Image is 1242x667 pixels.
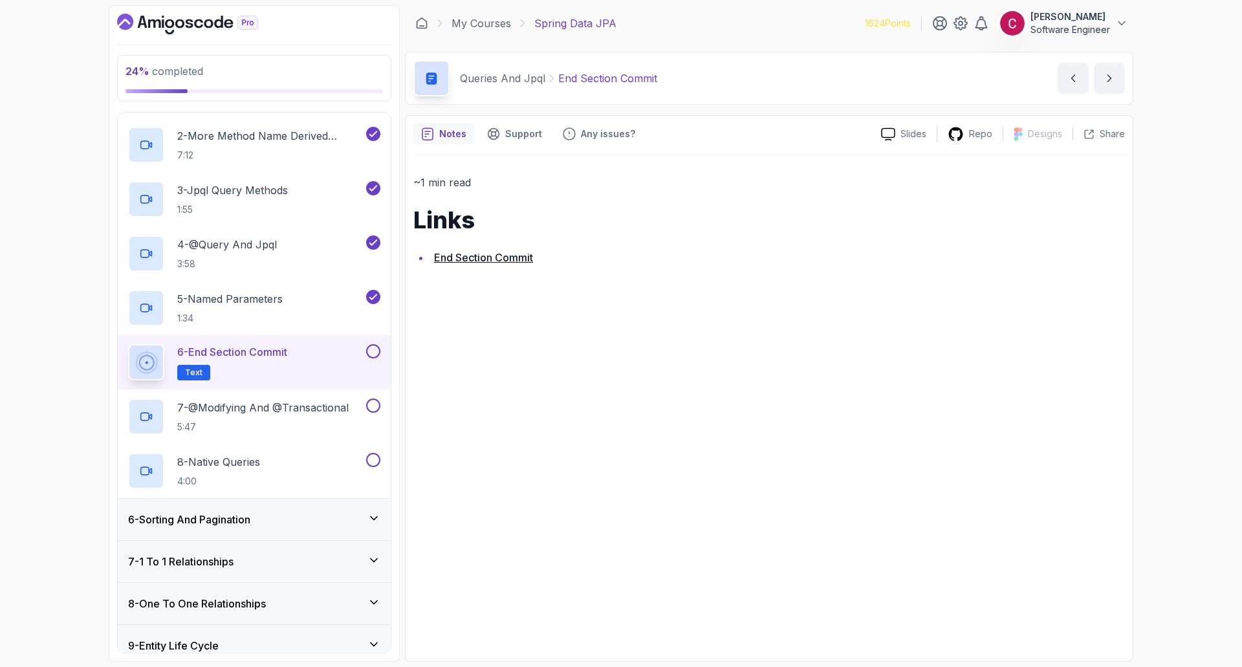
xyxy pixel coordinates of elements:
[177,475,260,488] p: 4:00
[413,207,1125,233] h1: Links
[128,127,380,163] button: 2-More Method Name Derived Queries7:12
[1000,11,1025,36] img: user profile image
[865,17,911,30] p: 1624 Points
[969,127,992,140] p: Repo
[555,124,643,144] button: Feedback button
[479,124,550,144] button: Support button
[1028,127,1062,140] p: Designs
[118,499,391,540] button: 6-Sorting And Pagination
[177,344,287,360] p: 6 - End Section Commit
[128,512,250,527] h3: 6 - Sorting And Pagination
[125,65,149,78] span: 24 %
[1058,63,1089,94] button: previous content
[581,127,635,140] p: Any issues?
[117,14,288,34] a: Dashboard
[177,291,283,307] p: 5 - Named Parameters
[460,71,545,86] p: Queries And Jpql
[900,127,926,140] p: Slides
[999,10,1128,36] button: user profile image[PERSON_NAME]Software Engineer
[177,237,277,252] p: 4 - @Query And Jpql
[177,312,283,325] p: 1:34
[505,127,542,140] p: Support
[128,453,380,489] button: 8-Native Queries4:00
[1094,63,1125,94] button: next content
[1100,127,1125,140] p: Share
[1030,23,1110,36] p: Software Engineer
[118,583,391,624] button: 8-One To One Relationships
[177,203,288,216] p: 1:55
[871,127,937,141] a: Slides
[177,421,349,433] p: 5:47
[118,625,391,666] button: 9-Entity Life Cycle
[118,541,391,582] button: 7-1 To 1 Relationships
[434,251,533,264] a: End Section Commit
[415,17,428,30] a: Dashboard
[1030,10,1110,23] p: [PERSON_NAME]
[185,367,202,378] span: Text
[1073,127,1125,140] button: Share
[128,638,219,653] h3: 9 - Entity Life Cycle
[177,149,364,162] p: 7:12
[413,124,474,144] button: notes button
[128,554,234,569] h3: 7 - 1 To 1 Relationships
[128,235,380,272] button: 4-@Query And Jpql3:58
[413,173,1125,191] p: ~1 min read
[177,454,260,470] p: 8 - Native Queries
[128,344,380,380] button: 6-End Section CommitText
[177,182,288,198] p: 3 - Jpql Query Methods
[128,596,266,611] h3: 8 - One To One Relationships
[439,127,466,140] p: Notes
[125,65,203,78] span: completed
[177,128,364,144] p: 2 - More Method Name Derived Queries
[558,71,657,86] p: End Section Commit
[177,400,349,415] p: 7 - @Modifying And @Transactional
[128,290,380,326] button: 5-Named Parameters1:34
[534,16,616,31] p: Spring Data JPA
[128,399,380,435] button: 7-@Modifying And @Transactional5:47
[177,257,277,270] p: 3:58
[937,126,1003,142] a: Repo
[452,16,511,31] a: My Courses
[128,181,380,217] button: 3-Jpql Query Methods1:55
